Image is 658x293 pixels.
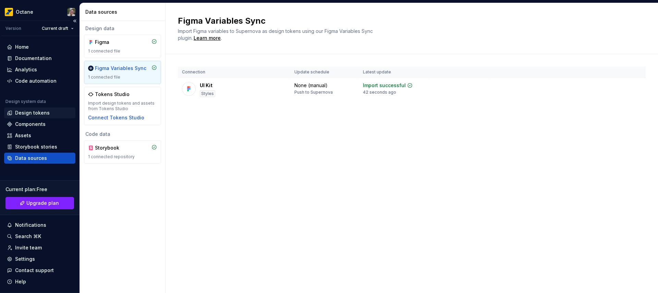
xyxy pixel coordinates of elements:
[84,25,161,32] div: Design data
[200,82,212,89] div: UI Kit
[15,233,41,240] div: Search ⌘K
[4,153,75,164] a: Data sources
[84,140,161,164] a: Storybook1 connected repository
[15,132,31,139] div: Assets
[290,67,359,78] th: Update schedule
[4,141,75,152] a: Storybook stories
[5,8,13,16] img: e8093afa-4b23-4413-bf51-00cde92dbd3f.png
[88,114,144,121] button: Connect Tokens Studio
[95,65,146,72] div: Figma Variables Sync
[4,254,75,265] a: Settings
[84,87,161,125] a: Tokens StudioImport design tokens and assets from Tokens StudioConnect Tokens Studio
[15,278,26,285] div: Help
[15,143,57,150] div: Storybook stories
[4,265,75,276] button: Contact support
[4,220,75,231] button: Notifications
[5,26,21,31] div: Version
[15,222,46,228] div: Notifications
[4,276,75,287] button: Help
[359,67,430,78] th: Latest update
[4,75,75,86] a: Code automation
[15,155,47,162] div: Data sources
[294,90,333,95] div: Push to Supernova
[178,28,374,41] span: Import Figma variables to Supernova as design tokens using our Figma Variables Sync plugin.
[15,44,29,50] div: Home
[200,90,215,97] div: Styles
[95,144,128,151] div: Storybook
[88,74,157,80] div: 1 connected file
[15,267,54,274] div: Contact support
[178,67,290,78] th: Connection
[193,36,222,41] span: .
[5,186,74,193] div: Current plan : Free
[15,121,46,128] div: Components
[15,109,50,116] div: Design tokens
[363,82,406,89] div: Import successful
[4,64,75,75] a: Analytics
[84,61,161,84] a: Figma Variables Sync1 connected file
[15,55,52,62] div: Documentation
[4,242,75,253] a: Invite team
[4,107,75,118] a: Design tokens
[88,154,157,160] div: 1 connected repository
[194,35,221,42] a: Learn more
[294,82,328,89] div: None (manual)
[15,78,57,84] div: Code automation
[5,197,74,209] a: Upgrade plan
[95,39,128,46] div: Figma
[95,91,130,98] div: Tokens Studio
[178,15,637,26] h2: Figma Variables Sync
[363,90,396,95] div: 42 seconds ago
[4,119,75,130] a: Components
[16,9,33,15] div: Octane
[4,42,75,52] a: Home
[26,200,59,207] span: Upgrade plan
[5,99,46,104] div: Design system data
[42,26,68,31] span: Current draft
[15,244,42,251] div: Invite team
[1,4,78,19] button: OctaneTiago
[88,101,157,112] div: Import design tokens and assets from Tokens Studio
[4,231,75,242] button: Search ⌘K
[15,256,35,262] div: Settings
[4,130,75,141] a: Assets
[15,66,37,73] div: Analytics
[84,35,161,58] a: Figma1 connected file
[70,16,80,26] button: Collapse sidebar
[4,53,75,64] a: Documentation
[88,48,157,54] div: 1 connected file
[67,8,75,16] img: Tiago
[39,24,77,33] button: Current draft
[85,9,162,15] div: Data sources
[84,131,161,138] div: Code data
